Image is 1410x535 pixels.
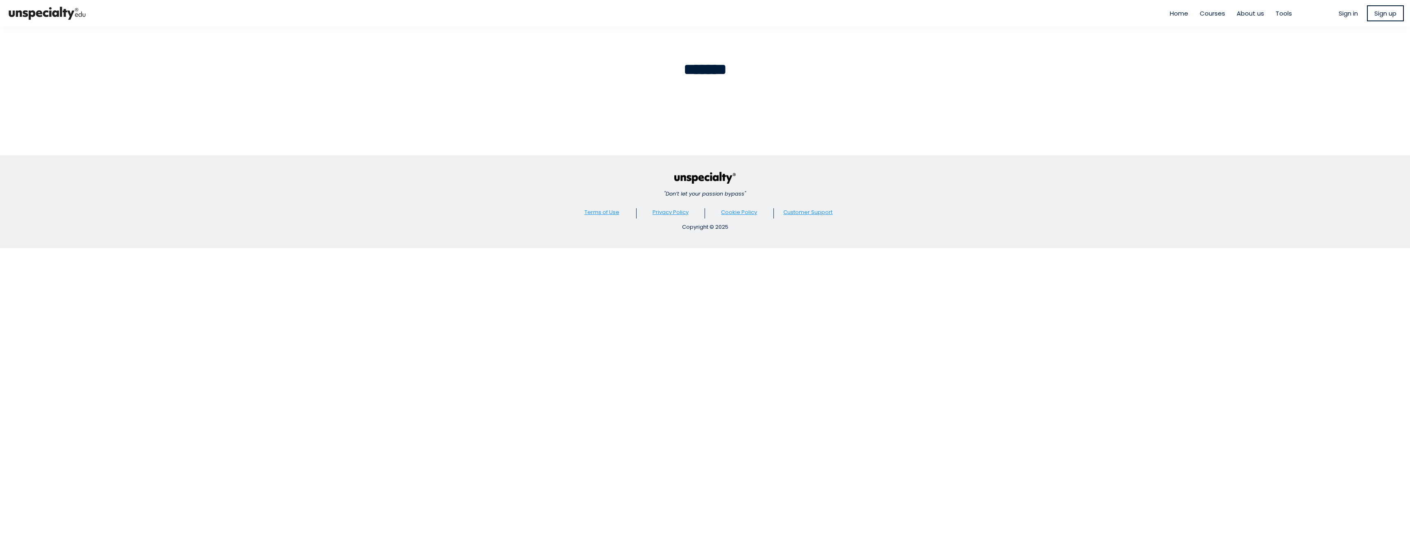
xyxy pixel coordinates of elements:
[1374,9,1396,18] span: Sign up
[1170,9,1188,18] a: Home
[1200,9,1225,18] a: Courses
[721,208,757,216] a: Cookie Policy
[1367,5,1404,21] a: Sign up
[1339,9,1358,18] a: Sign in
[1237,9,1264,18] a: About us
[568,223,842,231] div: Copyright © 2025
[584,208,619,216] a: Terms of Use
[653,208,689,216] a: Privacy Policy
[674,172,736,184] img: c440faa6a294d3144723c0771045cab8.png
[1276,9,1292,18] a: Tools
[783,208,832,216] a: Customer Support
[6,3,88,23] img: bc390a18feecddb333977e298b3a00a1.png
[664,190,746,198] em: "Don’t let your passion bypass"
